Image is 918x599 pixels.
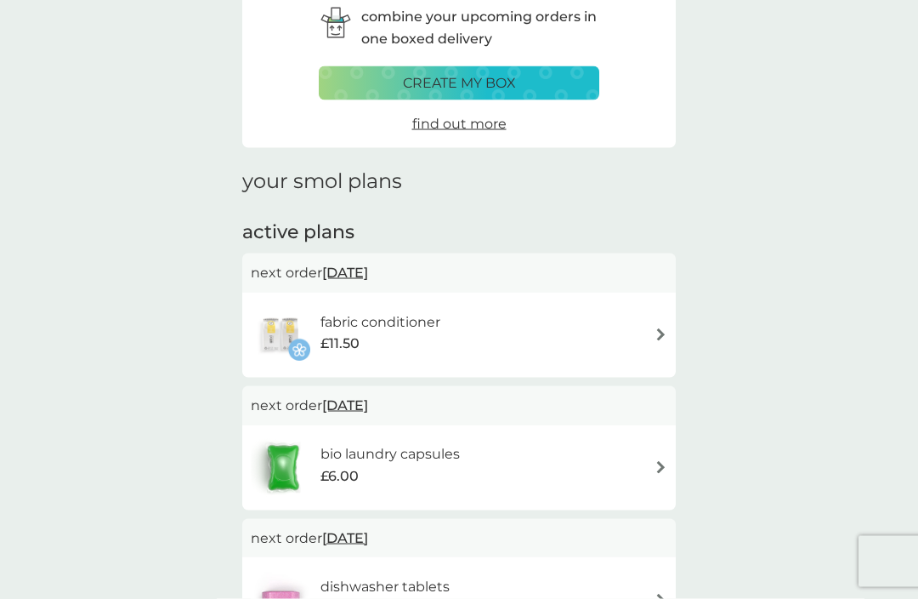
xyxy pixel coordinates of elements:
[361,6,599,49] p: combine your upcoming orders in one boxed delivery
[654,461,667,474] img: arrow right
[320,333,360,355] span: £11.50
[654,328,667,341] img: arrow right
[251,395,667,417] p: next order
[251,438,315,498] img: bio laundry capsules
[320,576,450,598] h6: dishwasher tablets
[251,528,667,550] p: next order
[322,256,368,289] span: [DATE]
[320,465,359,488] span: £6.00
[242,169,676,194] h1: your smol plans
[251,262,667,284] p: next order
[403,72,516,94] p: create my box
[319,66,599,100] button: create my box
[412,113,507,135] a: find out more
[322,522,368,555] span: [DATE]
[242,220,676,246] h2: active plans
[251,305,310,365] img: fabric conditioner
[322,389,368,422] span: [DATE]
[320,311,440,334] h6: fabric conditioner
[412,116,507,132] span: find out more
[320,443,460,465] h6: bio laundry capsules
